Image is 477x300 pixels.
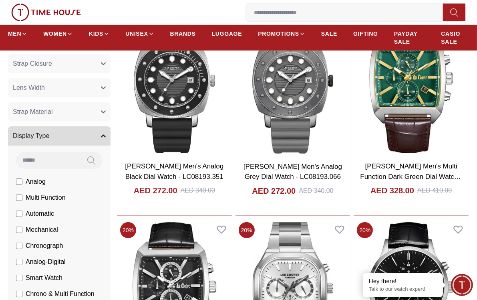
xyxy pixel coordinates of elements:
[26,209,54,219] span: Automatic
[13,107,53,117] span: Strap Material
[16,275,22,281] input: Smart Watch
[26,273,62,283] span: Smart Watch
[26,177,46,186] span: Analog
[8,126,111,146] button: Display Type
[134,185,177,196] h4: AED 272.00
[125,30,148,38] span: UNISEX
[170,26,196,41] a: BRANDS
[212,30,242,38] span: LUGGAGE
[43,26,73,41] a: WOMEN
[8,54,111,73] button: Strap Closure
[16,291,22,297] input: Chrono & Multi Function
[16,178,22,185] input: Analog
[441,26,469,49] a: CASIO SALE
[16,259,22,265] input: Analog-Digital
[16,227,22,233] input: Mechanical
[299,186,333,196] div: AED 340.00
[369,286,437,293] p: Talk to our watch expert!
[370,185,414,196] h4: AED 328.00
[8,30,21,38] span: MEN
[181,186,215,195] div: AED 340.00
[369,277,437,285] div: Hey there!
[8,102,111,122] button: Strap Material
[170,30,196,38] span: BRANDS
[16,195,22,201] input: Multi Function
[8,26,27,41] a: MEN
[321,26,337,41] a: SALE
[26,289,95,299] span: Chrono & Multi Function
[235,10,350,156] img: Lee Cooper Men's Analog Grey Dial Watch - LC08193.066
[26,225,58,235] span: Mechanical
[89,30,103,38] span: KIDS
[13,59,52,69] span: Strap Closure
[26,241,63,251] span: Chronograph
[8,78,111,97] button: Lens Width
[239,222,255,238] span: 20 %
[252,185,296,197] h4: AED 272.00
[120,222,136,238] span: 20 %
[13,83,45,93] span: Lens Width
[441,30,469,46] span: CASIO SALE
[360,162,462,191] a: [PERSON_NAME] Men's Multi Function Dark Green Dial Watch - LC08180.372
[125,26,154,41] a: UNISEX
[258,30,299,38] span: PROMOTIONS
[89,26,109,41] a: KIDS
[26,257,66,267] span: Analog-Digital
[451,274,473,296] div: Chat Widget
[43,30,67,38] span: WOMEN
[394,26,425,49] a: PAYDAY SALE
[11,4,81,21] img: ...
[417,186,452,195] div: AED 410.00
[354,10,469,156] img: Lee Cooper Men's Multi Function Dark Green Dial Watch - LC08180.372
[258,26,305,41] a: PROMOTIONS
[353,30,378,38] span: GIFTING
[13,131,49,141] span: Display Type
[321,30,337,38] span: SALE
[353,26,378,41] a: GIFTING
[16,243,22,249] input: Chronograph
[212,26,242,41] a: LUGGAGE
[125,162,223,180] a: [PERSON_NAME] Men's Analog Black Dial Watch - LC08193.351
[26,193,66,203] span: Multi Function
[117,10,232,156] img: Lee Cooper Men's Analog Black Dial Watch - LC08193.351
[394,30,425,46] span: PAYDAY SALE
[357,222,373,238] span: 20 %
[244,163,342,181] a: [PERSON_NAME] Men's Analog Grey Dial Watch - LC08193.066
[16,211,22,217] input: Automatic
